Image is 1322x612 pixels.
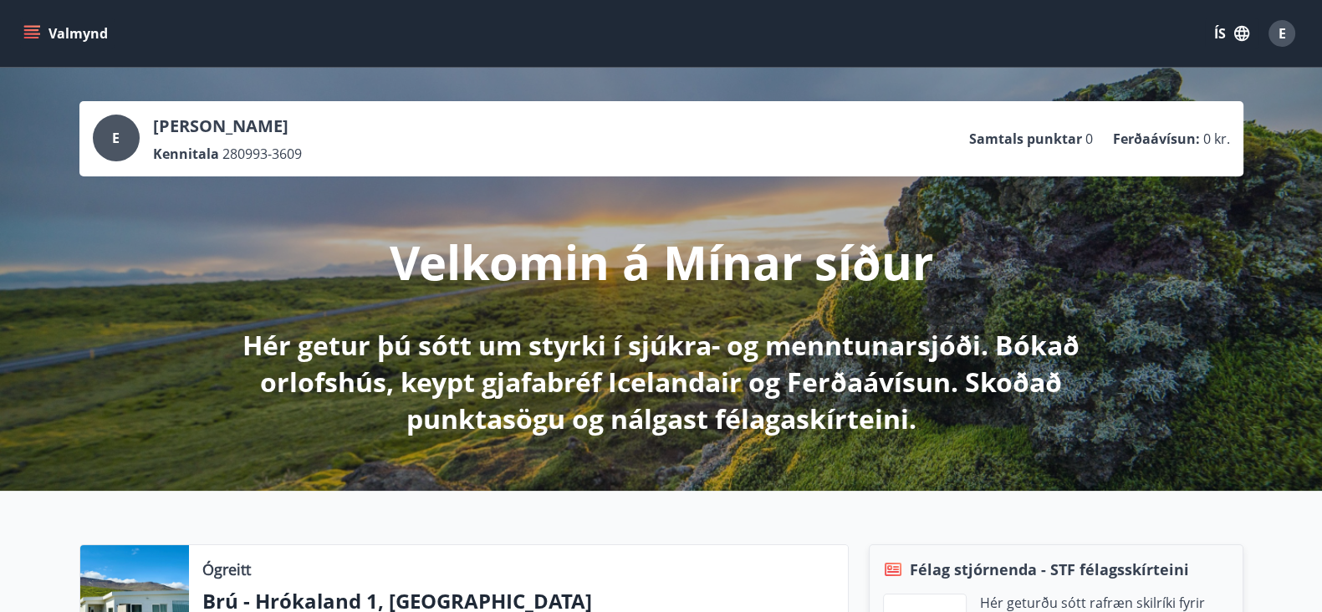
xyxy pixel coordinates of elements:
[220,327,1103,437] p: Hér getur þú sótt um styrki í sjúkra- og menntunarsjóði. Bókað orlofshús, keypt gjafabréf Iceland...
[910,558,1189,580] span: Félag stjórnenda - STF félagsskírteini
[1085,130,1093,148] span: 0
[153,115,302,138] p: [PERSON_NAME]
[1279,24,1286,43] span: E
[20,18,115,48] button: menu
[1113,130,1200,148] p: Ferðaávísun :
[202,558,251,580] p: Ógreitt
[153,145,219,163] p: Kennitala
[390,230,933,293] p: Velkomin á Mínar síður
[1203,130,1230,148] span: 0 kr.
[1205,18,1258,48] button: ÍS
[222,145,302,163] span: 280993-3609
[969,130,1082,148] p: Samtals punktar
[980,594,1205,612] p: Hér geturðu sótt rafræn skilríki fyrir
[1262,13,1302,54] button: E
[112,129,120,147] span: E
